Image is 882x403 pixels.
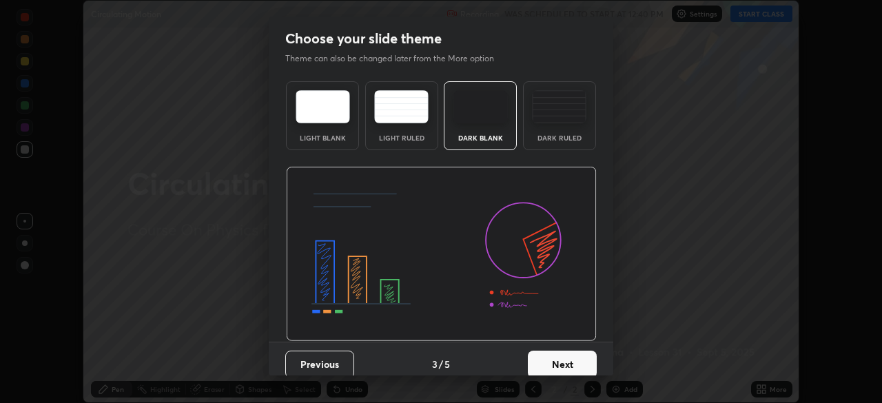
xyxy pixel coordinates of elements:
img: lightTheme.e5ed3b09.svg [296,90,350,123]
img: darkRuledTheme.de295e13.svg [532,90,586,123]
img: darkTheme.f0cc69e5.svg [453,90,508,123]
div: Dark Ruled [532,134,587,141]
div: Dark Blank [453,134,508,141]
div: Light Ruled [374,134,429,141]
img: lightRuledTheme.5fabf969.svg [374,90,429,123]
h4: 3 [432,357,438,371]
button: Next [528,351,597,378]
h4: 5 [444,357,450,371]
p: Theme can also be changed later from the More option [285,52,509,65]
h2: Choose your slide theme [285,30,442,48]
h4: / [439,357,443,371]
img: darkThemeBanner.d06ce4a2.svg [286,167,597,342]
button: Previous [285,351,354,378]
div: Light Blank [295,134,350,141]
